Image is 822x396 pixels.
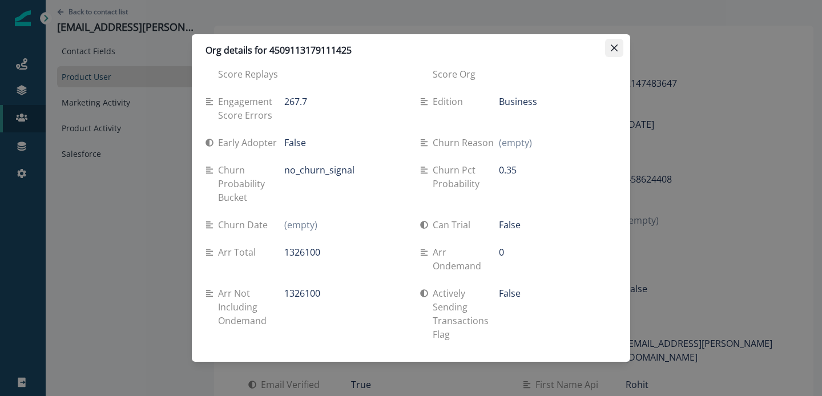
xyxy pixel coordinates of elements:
p: Engagement score replays [218,54,284,81]
p: 1326100 [284,286,320,300]
p: Engagement score errors [218,95,284,122]
button: Close [605,39,623,57]
p: False [284,136,306,149]
p: Arr total [218,245,260,259]
p: Early adopter [218,136,281,149]
p: (empty) [284,218,317,232]
p: 0.35 [499,163,517,177]
p: Business [499,95,537,108]
p: 1326100 [284,245,320,259]
p: Arr not including ondemand [218,286,284,328]
p: Engagement score org [433,54,499,81]
p: False [499,218,521,232]
p: no_churn_signal [284,163,354,177]
p: Can trial [433,218,475,232]
p: Actively sending transactions flag [433,286,499,341]
p: Churn reason [433,136,498,149]
p: Churn probability bucket [218,163,284,204]
p: Org details for 4509113179111425 [205,43,352,57]
p: 267.7 [284,95,307,108]
p: 0 [499,245,504,259]
p: Arr ondemand [433,245,499,273]
p: Edition [433,95,468,108]
p: False [499,286,521,300]
p: Churn date [218,218,272,232]
p: Churn pct probability [433,163,499,191]
p: (empty) [499,136,532,149]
